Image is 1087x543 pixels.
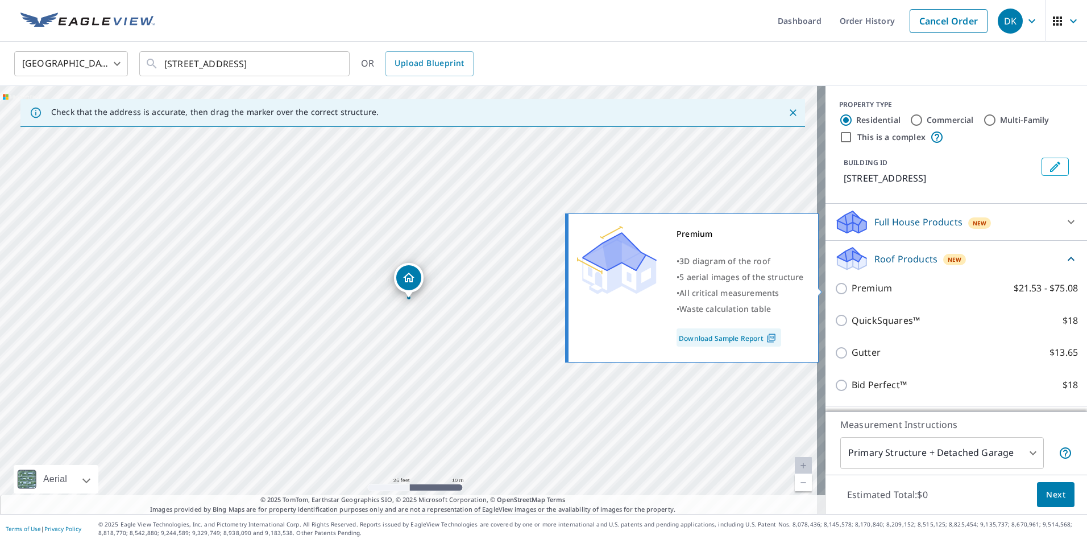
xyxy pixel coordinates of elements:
[927,114,974,126] label: Commercial
[1000,114,1049,126] label: Multi-Family
[1046,488,1065,502] span: Next
[44,525,81,533] a: Privacy Policy
[1063,378,1078,392] p: $18
[6,525,81,532] p: |
[260,495,566,505] span: © 2025 TomTom, Earthstar Geographics SIO, © 2025 Microsoft Corporation, ©
[14,48,128,80] div: [GEOGRAPHIC_DATA]
[679,271,803,282] span: 5 aerial images of the structure
[395,56,464,71] span: Upload Blueprint
[795,457,812,474] a: Current Level 20, Zoom In Disabled
[394,263,424,298] div: Dropped pin, building 1, Residential property, 140 S Tisdale Ave Buffalo, WY 82834
[786,105,800,120] button: Close
[677,253,804,269] div: •
[40,465,70,493] div: Aerial
[910,9,988,33] a: Cancel Order
[679,256,770,266] span: 3D diagram of the roof
[1037,482,1074,508] button: Next
[835,245,1078,272] div: Roof ProductsNew
[677,226,804,242] div: Premium
[497,495,545,504] a: OpenStreetMap
[1063,314,1078,328] p: $18
[852,314,920,328] p: QuickSquares™
[577,226,657,294] img: Premium
[998,9,1023,34] div: DK
[677,285,804,301] div: •
[14,465,98,493] div: Aerial
[838,482,937,507] p: Estimated Total: $0
[840,418,1072,431] p: Measurement Instructions
[874,252,937,266] p: Roof Products
[385,51,473,76] a: Upload Blueprint
[1014,281,1078,295] p: $21.53 - $75.08
[51,107,379,117] p: Check that the address is accurate, then drag the marker over the correct structure.
[547,495,566,504] a: Terms
[164,48,326,80] input: Search by address or latitude-longitude
[856,114,901,126] label: Residential
[973,219,987,228] span: New
[840,437,1044,469] div: Primary Structure + Detached Garage
[844,171,1037,185] p: [STREET_ADDRESS]
[677,269,804,285] div: •
[764,333,779,343] img: Pdf Icon
[835,208,1078,236] div: Full House ProductsNew
[6,525,41,533] a: Terms of Use
[852,345,881,360] p: Gutter
[874,215,962,229] p: Full House Products
[679,303,771,314] span: Waste calculation table
[844,158,887,167] p: BUILDING ID
[839,100,1073,110] div: PROPERTY TYPE
[1049,345,1078,360] p: $13.65
[98,520,1081,537] p: © 2025 Eagle View Technologies, Inc. and Pictometry International Corp. All Rights Reserved. Repo...
[677,301,804,317] div: •
[1042,158,1069,176] button: Edit building 1
[857,131,926,143] label: This is a complex
[852,378,907,392] p: Bid Perfect™
[948,255,962,264] span: New
[361,51,474,76] div: OR
[679,287,779,298] span: All critical measurements
[852,281,892,295] p: Premium
[677,328,781,347] a: Download Sample Report
[795,474,812,491] a: Current Level 20, Zoom Out
[20,13,155,30] img: EV Logo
